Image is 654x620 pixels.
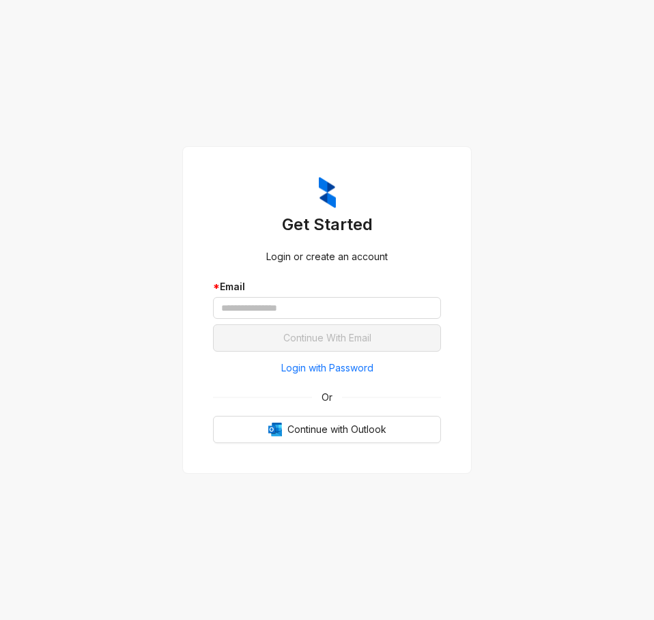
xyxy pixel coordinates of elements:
[281,361,373,376] span: Login with Password
[213,214,441,236] h3: Get Started
[268,423,282,436] img: Outlook
[213,324,441,352] button: Continue With Email
[287,422,386,437] span: Continue with Outlook
[213,416,441,443] button: OutlookContinue with Outlook
[213,357,441,379] button: Login with Password
[312,390,342,405] span: Or
[319,177,336,208] img: ZumaIcon
[213,249,441,264] div: Login or create an account
[213,279,441,294] div: Email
